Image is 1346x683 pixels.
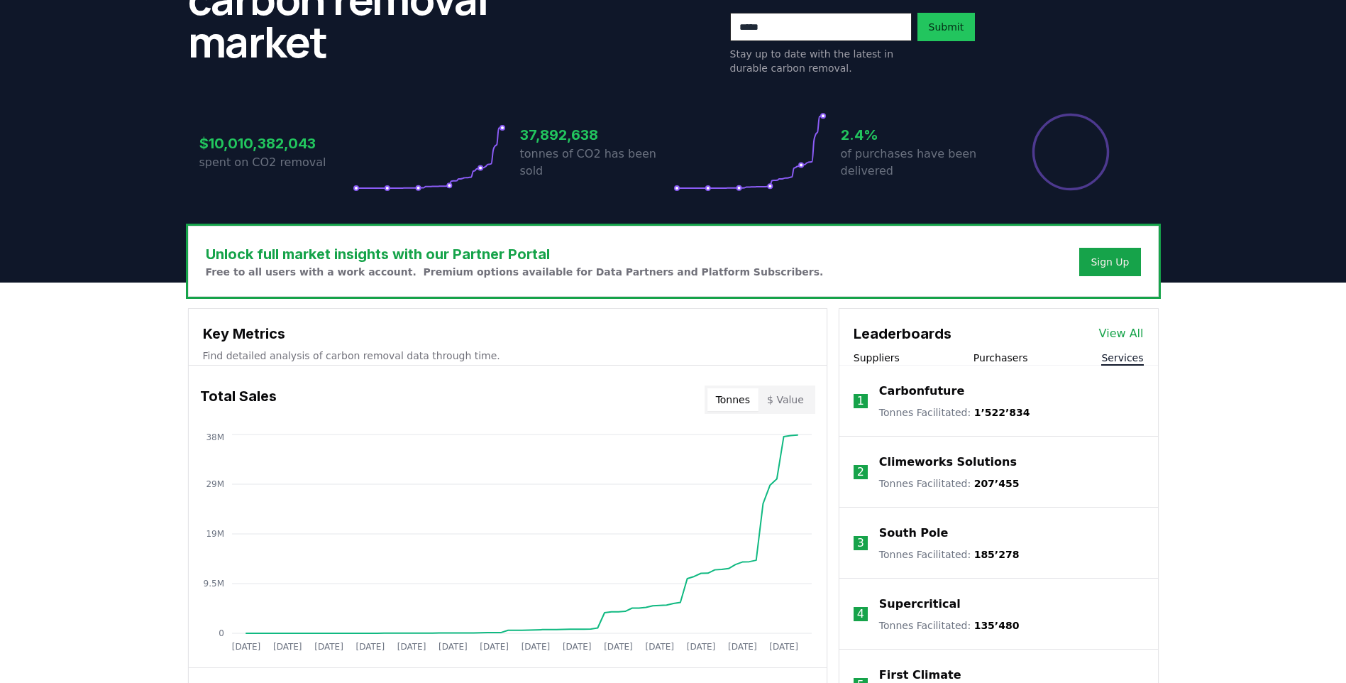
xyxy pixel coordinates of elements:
button: Purchasers [973,351,1028,365]
tspan: [DATE] [314,642,343,652]
tspan: 19M [206,529,224,539]
button: Sign Up [1079,248,1140,276]
h3: Leaderboards [854,323,951,344]
p: 4 [857,606,864,623]
tspan: [DATE] [728,642,757,652]
p: Stay up to date with the latest in durable carbon removal. [730,47,912,75]
tspan: 38M [206,432,224,442]
tspan: 9.5M [203,579,224,589]
tspan: [DATE] [397,642,426,652]
tspan: [DATE] [231,642,260,652]
p: Tonnes Facilitated : [879,618,1020,633]
p: Tonnes Facilitated : [879,405,1030,420]
span: 1’522’834 [974,407,1030,418]
button: Tonnes [707,388,758,411]
p: Tonnes Facilitated : [879,547,1020,562]
h3: $10,010,382,043 [199,133,353,154]
h3: Key Metrics [203,323,812,344]
span: 185’278 [974,549,1020,560]
tspan: [DATE] [686,642,715,652]
span: 135’480 [974,620,1020,631]
tspan: [DATE] [562,642,591,652]
a: South Pole [879,525,949,542]
a: View All [1099,325,1144,342]
a: Carbonfuture [879,383,964,400]
tspan: 0 [219,628,224,638]
tspan: [DATE] [769,642,798,652]
h3: 37,892,638 [520,124,673,146]
p: 3 [857,535,864,552]
tspan: [DATE] [480,642,509,652]
tspan: [DATE] [355,642,385,652]
tspan: [DATE] [272,642,302,652]
button: Services [1101,351,1143,365]
h3: 2.4% [841,124,994,146]
p: Free to all users with a work account. Premium options available for Data Partners and Platform S... [206,265,824,279]
span: 207’455 [974,478,1020,489]
a: Sign Up [1091,255,1129,269]
tspan: [DATE] [438,642,468,652]
tspan: [DATE] [604,642,633,652]
tspan: [DATE] [521,642,550,652]
p: of purchases have been delivered [841,146,994,180]
a: Climeworks Solutions [879,454,1017,471]
tspan: [DATE] [645,642,674,652]
button: Suppliers [854,351,900,365]
h3: Unlock full market insights with our Partner Portal [206,244,824,265]
p: 2 [857,464,864,481]
p: 1 [857,393,864,410]
button: Submit [917,13,976,41]
p: spent on CO2 removal [199,154,353,171]
p: Find detailed analysis of carbon removal data through time. [203,349,812,363]
p: Tonnes Facilitated : [879,476,1020,491]
p: tonnes of CO2 has been sold [520,146,673,180]
a: Supercritical [879,596,961,613]
tspan: 29M [206,479,224,489]
div: Percentage of sales delivered [1031,112,1110,192]
h3: Total Sales [200,386,277,414]
button: $ Value [758,388,812,411]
